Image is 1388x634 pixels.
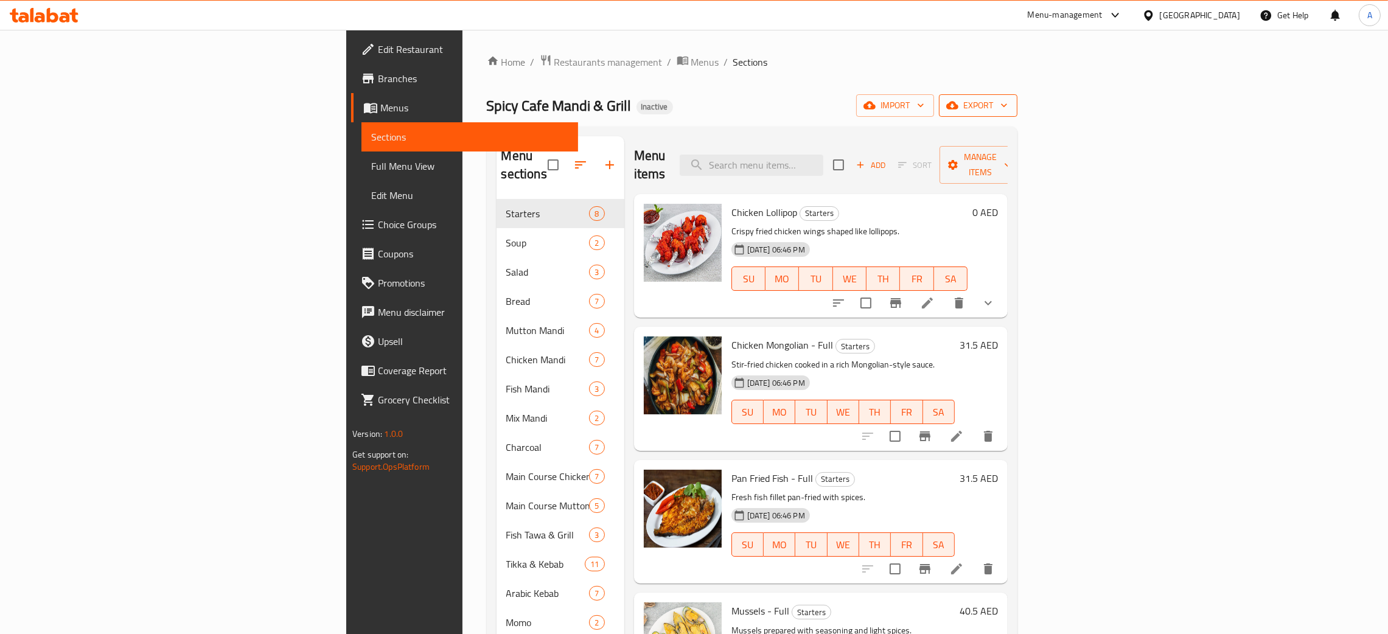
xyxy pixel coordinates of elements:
[634,147,666,183] h2: Menu items
[371,188,568,203] span: Edit Menu
[590,588,604,599] span: 7
[506,411,590,425] div: Mix Mandi
[590,471,604,482] span: 7
[506,323,590,338] span: Mutton Mandi
[589,528,604,542] div: items
[351,239,578,268] a: Coupons
[882,423,908,449] span: Select to update
[910,554,940,583] button: Branch-specific-item
[905,270,929,288] span: FR
[378,217,568,232] span: Choice Groups
[590,500,604,512] span: 5
[890,156,940,175] span: Select section first
[589,265,604,279] div: items
[506,206,590,221] div: Starters
[828,400,859,424] button: WE
[497,374,624,403] div: Fish Mandi3
[944,288,974,318] button: delete
[680,155,823,176] input: search
[800,403,822,421] span: TU
[960,602,998,619] h6: 40.5 AED
[497,257,624,287] div: Salad3
[378,71,568,86] span: Branches
[923,400,955,424] button: SA
[351,93,578,122] a: Menus
[351,356,578,385] a: Coverage Report
[835,339,875,354] div: Starters
[828,532,859,557] button: WE
[506,557,585,571] div: Tikka & Kebab
[585,559,604,570] span: 11
[1367,9,1372,22] span: A
[792,605,831,619] div: Starters
[352,447,408,462] span: Get support on:
[585,557,604,571] div: items
[554,55,663,69] span: Restaurants management
[636,100,673,114] div: Inactive
[668,55,672,69] li: /
[769,403,790,421] span: MO
[378,392,568,407] span: Grocery Checklist
[351,210,578,239] a: Choice Groups
[352,459,430,475] a: Support.OpsPlatform
[795,400,827,424] button: TU
[590,413,604,424] span: 2
[737,536,759,554] span: SU
[590,354,604,366] span: 7
[506,352,590,367] span: Chicken Mandi
[590,383,604,395] span: 3
[361,181,578,210] a: Edit Menu
[859,532,891,557] button: TH
[764,532,795,557] button: MO
[497,520,624,549] div: Fish Tawa & Grill3
[497,491,624,520] div: Main Course Mutton5
[731,490,955,505] p: Fresh fish fillet pan-fried with spices.
[731,336,833,354] span: Chicken Mongolian - Full
[497,345,624,374] div: Chicken Mandi7
[506,381,590,396] span: Fish Mandi
[960,336,998,354] h6: 31.5 AED
[742,510,810,521] span: [DATE] 06:46 PM
[764,400,795,424] button: MO
[497,199,624,228] div: Starters8
[636,102,673,112] span: Inactive
[371,130,568,144] span: Sections
[731,357,955,372] p: Stir-fried chicken cooked in a rich Mongolian-style sauce.
[351,385,578,414] a: Grocery Checklist
[815,472,855,487] div: Starters
[832,403,854,421] span: WE
[824,288,853,318] button: sort-choices
[792,605,831,619] span: Starters
[826,152,851,178] span: Select section
[800,206,839,220] span: Starters
[851,156,890,175] button: Add
[742,377,810,389] span: [DATE] 06:46 PM
[737,270,761,288] span: SU
[378,42,568,57] span: Edit Restaurant
[742,244,810,256] span: [DATE] 06:46 PM
[836,340,874,354] span: Starters
[352,426,382,442] span: Version:
[731,602,789,620] span: Mussels - Full
[589,352,604,367] div: items
[940,146,1021,184] button: Manage items
[816,472,854,486] span: Starters
[832,536,854,554] span: WE
[800,536,822,554] span: TU
[928,536,950,554] span: SA
[487,54,1017,70] nav: breadcrumb
[974,422,1003,451] button: delete
[590,325,604,336] span: 4
[590,442,604,453] span: 7
[910,422,940,451] button: Branch-specific-item
[854,158,887,172] span: Add
[949,150,1011,180] span: Manage items
[939,94,1017,117] button: export
[540,54,663,70] a: Restaurants management
[497,549,624,579] div: Tikka & Kebab11
[589,498,604,513] div: items
[691,55,719,69] span: Menus
[506,440,590,455] span: Charcoal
